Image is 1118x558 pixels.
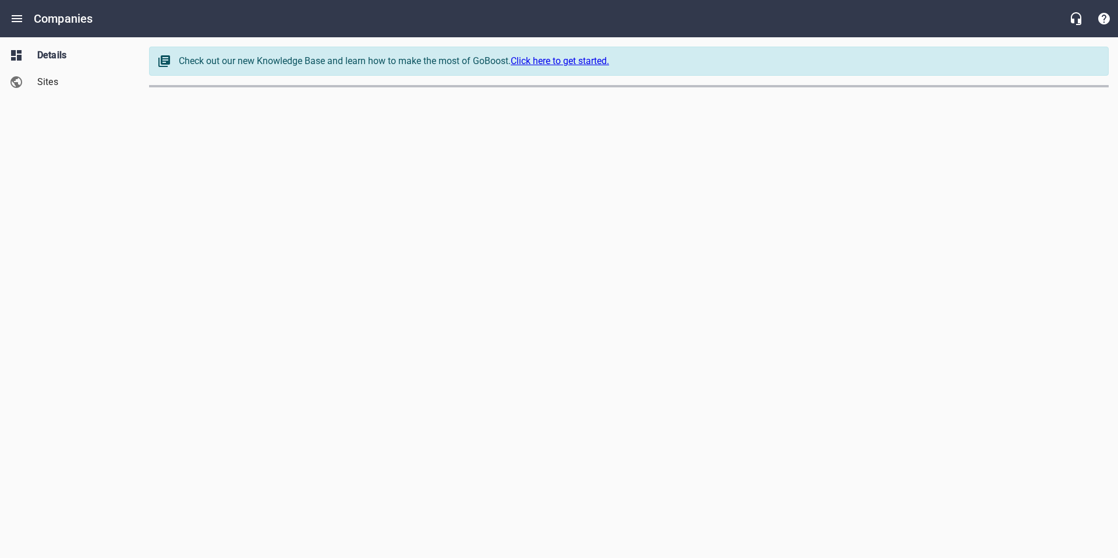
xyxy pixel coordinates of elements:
button: Support Portal [1090,5,1118,33]
h6: Companies [34,9,93,28]
span: Sites [37,75,126,89]
a: Click here to get started. [511,55,609,66]
button: Open drawer [3,5,31,33]
div: Check out our new Knowledge Base and learn how to make the most of GoBoost. [179,54,1096,68]
button: Live Chat [1062,5,1090,33]
span: Details [37,48,126,62]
